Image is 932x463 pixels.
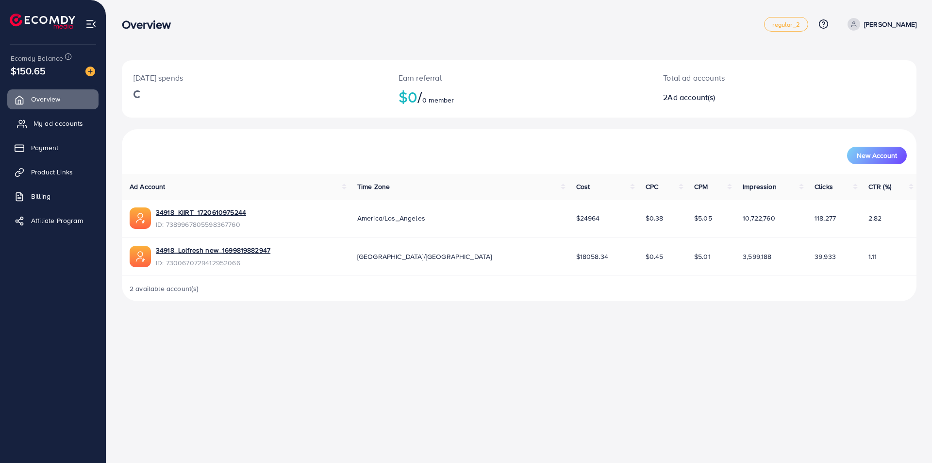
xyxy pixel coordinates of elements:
[85,67,95,76] img: image
[399,87,640,106] h2: $0
[667,92,715,103] span: Ad account(s)
[7,89,99,109] a: Overview
[868,213,882,223] span: 2.82
[815,182,833,191] span: Clicks
[694,213,712,223] span: $5.05
[576,252,608,261] span: $18058.34
[7,114,99,133] a: My ad accounts
[694,182,708,191] span: CPM
[772,21,799,28] span: regular_2
[694,252,711,261] span: $5.01
[646,252,664,261] span: $0.45
[743,252,771,261] span: 3,599,188
[31,143,58,153] span: Payment
[133,72,375,84] p: [DATE] spends
[399,72,640,84] p: Earn referral
[130,207,151,229] img: ic-ads-acc.e4c84228.svg
[156,245,270,255] a: 34918_Lolfresh new_1699819882947
[868,182,891,191] span: CTR (%)
[11,64,46,78] span: $150.65
[130,284,199,293] span: 2 available account(s)
[33,119,83,128] span: My ad accounts
[815,213,836,223] span: 118,277
[857,152,897,159] span: New Account
[122,17,179,32] h3: Overview
[764,17,808,32] a: regular_2
[422,95,454,105] span: 0 member
[31,216,83,225] span: Affiliate Program
[11,53,63,63] span: Ecomdy Balance
[646,182,658,191] span: CPC
[844,18,916,31] a: [PERSON_NAME]
[7,162,99,182] a: Product Links
[130,246,151,267] img: ic-ads-acc.e4c84228.svg
[417,86,422,108] span: /
[31,191,50,201] span: Billing
[31,94,60,104] span: Overview
[663,72,838,84] p: Total ad accounts
[357,213,425,223] span: America/Los_Angeles
[156,258,270,268] span: ID: 7300670729412952066
[10,14,75,29] img: logo
[130,182,166,191] span: Ad Account
[7,187,99,206] a: Billing
[156,220,246,229] span: ID: 7389967805598367760
[576,182,590,191] span: Cost
[847,147,907,164] button: New Account
[743,213,775,223] span: 10,722,760
[576,213,600,223] span: $24964
[7,211,99,230] a: Affiliate Program
[646,213,664,223] span: $0.38
[357,182,390,191] span: Time Zone
[357,252,492,261] span: [GEOGRAPHIC_DATA]/[GEOGRAPHIC_DATA]
[864,18,916,30] p: [PERSON_NAME]
[31,167,73,177] span: Product Links
[815,252,836,261] span: 39,933
[663,93,838,102] h2: 2
[156,207,246,217] a: 34918_KIIRT_1720610975244
[85,18,97,30] img: menu
[743,182,777,191] span: Impression
[7,138,99,157] a: Payment
[868,252,877,261] span: 1.11
[891,419,925,456] iframe: Chat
